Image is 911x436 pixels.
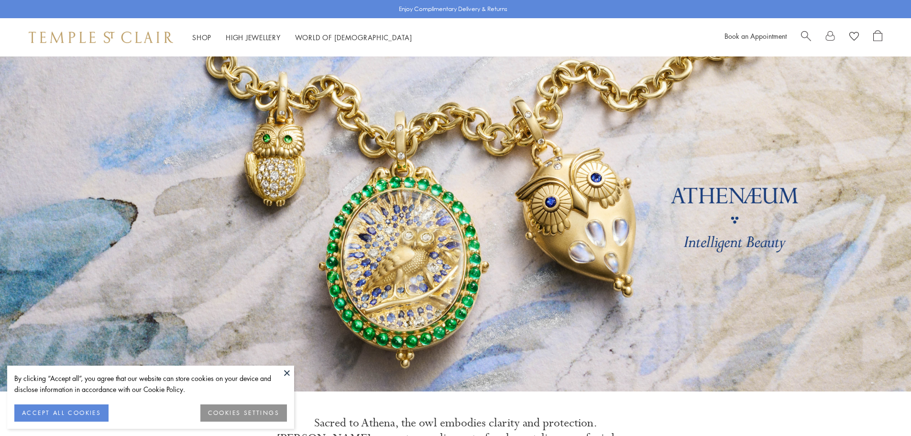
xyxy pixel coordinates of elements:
nav: Main navigation [192,32,412,44]
a: Open Shopping Bag [873,30,882,45]
a: Search [801,30,811,45]
button: ACCEPT ALL COOKIES [14,404,109,422]
a: World of [DEMOGRAPHIC_DATA]World of [DEMOGRAPHIC_DATA] [295,33,412,42]
p: Enjoy Complimentary Delivery & Returns [399,4,507,14]
button: COOKIES SETTINGS [200,404,287,422]
a: ShopShop [192,33,211,42]
a: Book an Appointment [724,31,787,41]
a: High JewelleryHigh Jewellery [226,33,281,42]
a: View Wishlist [849,30,859,45]
img: Temple St. Clair [29,32,173,43]
div: By clicking “Accept all”, you agree that our website can store cookies on your device and disclos... [14,373,287,395]
iframe: Gorgias live chat messenger [863,391,901,426]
